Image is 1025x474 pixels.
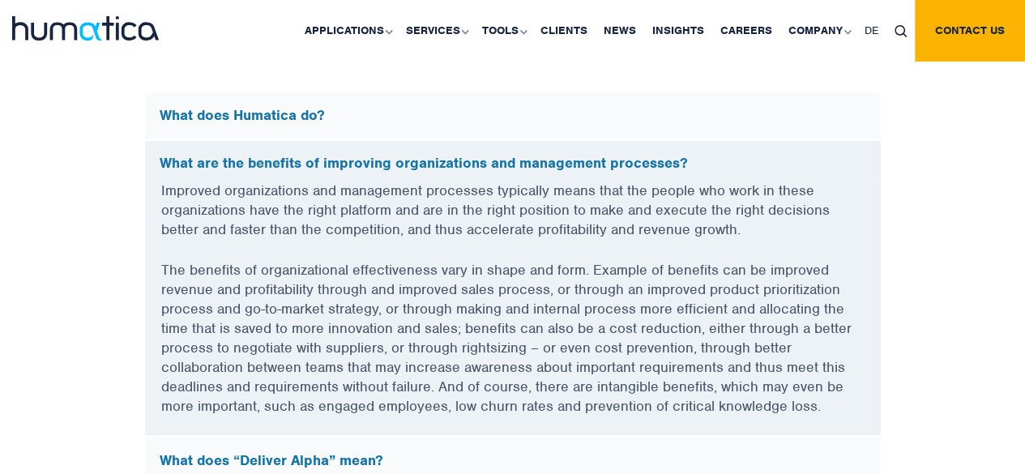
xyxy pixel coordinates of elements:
[160,107,866,125] h5: What does Humatica do?
[12,16,159,41] img: logo
[895,25,907,37] img: search_icon
[160,451,866,469] h5: What does “Deliver Alpha” mean?
[160,155,866,173] h5: What are the benefits of improving organizations and management processes?
[161,181,865,259] p: Improved organizations and management processes typically means that the people who work in these...
[865,23,878,37] span: DE
[161,259,865,435] p: The benefits of organizational effectiveness vary in shape and form. Example of benefits can be i...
